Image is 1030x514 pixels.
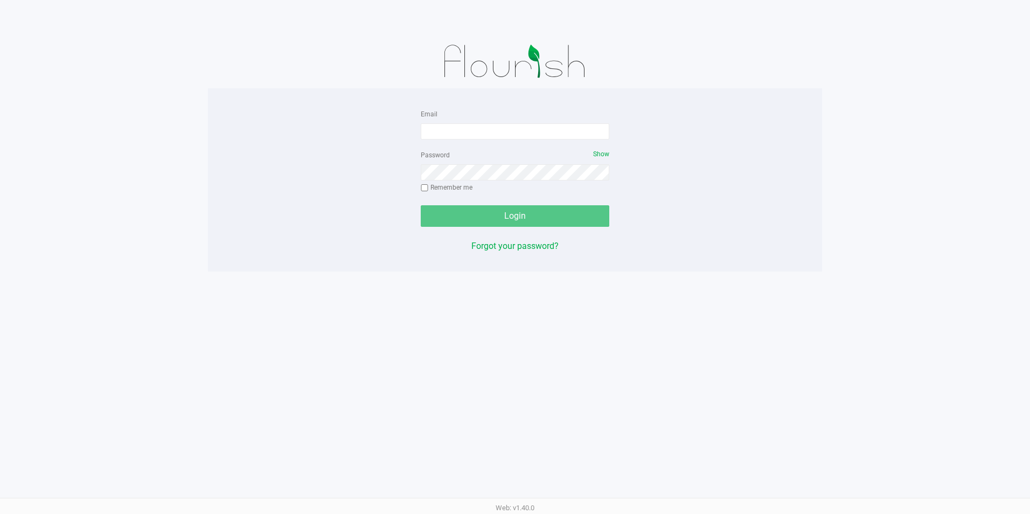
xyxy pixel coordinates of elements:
[593,150,609,158] span: Show
[471,240,559,253] button: Forgot your password?
[421,109,437,119] label: Email
[496,504,534,512] span: Web: v1.40.0
[421,184,428,192] input: Remember me
[421,150,450,160] label: Password
[421,183,472,192] label: Remember me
